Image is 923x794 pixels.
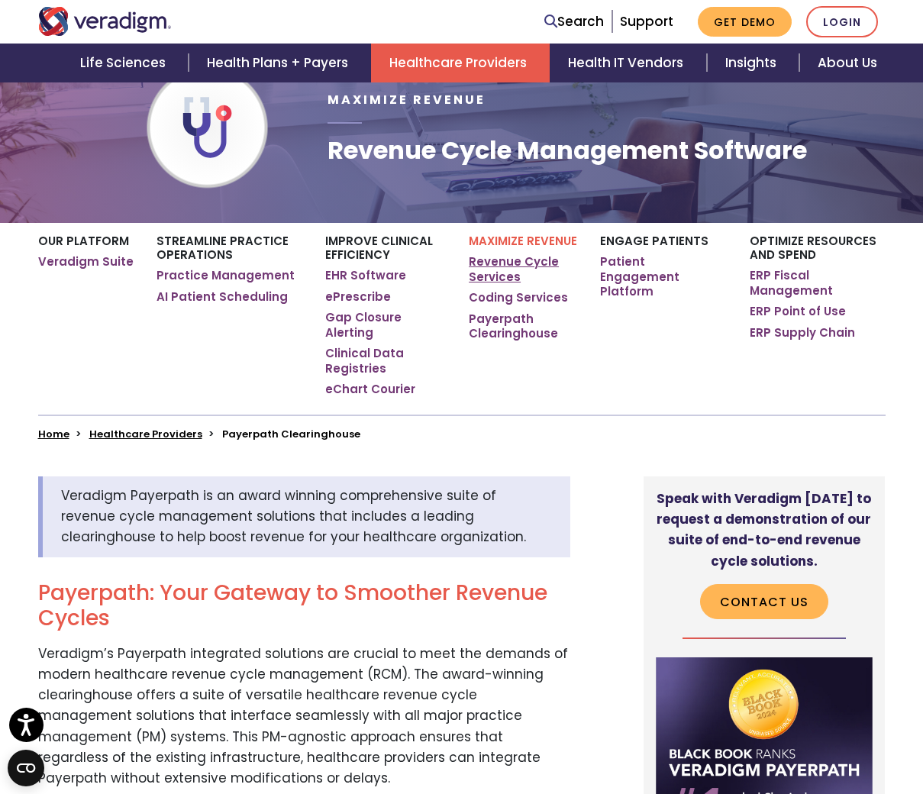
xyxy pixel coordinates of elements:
[630,684,905,776] iframe: Drift Chat Widget
[750,268,885,298] a: ERP Fiscal Management
[8,750,44,786] button: Open CMP widget
[469,311,577,341] a: Payerpath Clearinghouse
[620,12,673,31] a: Support
[157,289,288,305] a: AI Patient Scheduling
[325,346,447,376] a: Clinical Data Registries
[325,289,391,305] a: ePrescribe
[750,304,846,319] a: ERP Point of Use
[750,325,855,341] a: ERP Supply Chain
[469,290,568,305] a: Coding Services
[89,427,202,441] a: Healthcare Providers
[325,268,406,283] a: EHR Software
[38,254,134,270] a: Veradigm Suite
[657,489,871,570] strong: Speak with Veradigm [DATE] to request a demonstration of our suite of end-to-end revenue cycle so...
[698,7,792,37] a: Get Demo
[550,44,706,82] a: Health IT Vendors
[799,44,896,82] a: About Us
[157,268,295,283] a: Practice Management
[38,644,570,789] p: Veradigm’s Payerpath integrated solutions are crucial to meet the demands of modern healthcare re...
[544,11,604,32] a: Search
[189,44,371,82] a: Health Plans + Payers
[328,136,807,165] h1: Revenue Cycle Management Software
[325,310,447,340] a: Gap Closure Alerting
[38,580,570,631] h2: Payerpath: Your Gateway to Smoother Revenue Cycles
[469,254,577,284] a: Revenue Cycle Services
[38,7,172,36] img: Veradigm logo
[700,584,828,619] a: Contact Us
[328,91,486,108] span: Maximize Revenue
[325,382,415,397] a: eChart Courier
[707,44,799,82] a: Insights
[62,44,189,82] a: Life Sciences
[806,6,878,37] a: Login
[61,486,526,546] span: Veradigm Payerpath is an award winning comprehensive suite of revenue cycle management solutions ...
[38,427,69,441] a: Home
[371,44,550,82] a: Healthcare Providers
[600,254,727,299] a: Patient Engagement Platform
